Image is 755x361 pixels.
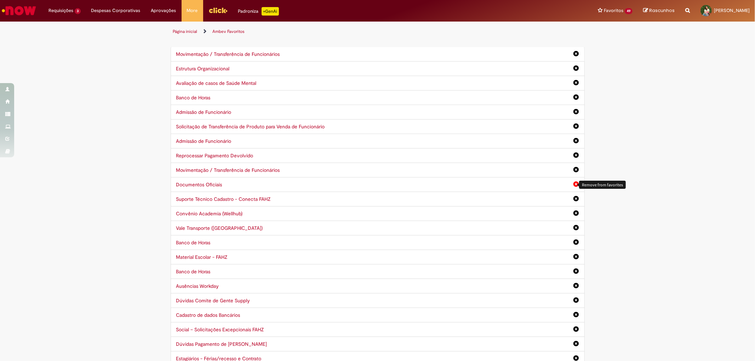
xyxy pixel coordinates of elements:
a: Página inicial [173,29,198,34]
img: ServiceNow [1,4,37,18]
span: 49 [625,8,633,14]
a: Dúvidas Comite de Gente Supply [176,297,250,304]
a: Convênio Academia (Wellhub) [176,210,243,217]
a: Social – Solicitações Excepcionais FAHZ [176,326,264,333]
ul: Trilhas de página [171,25,585,38]
a: Ausências Workday [176,283,219,289]
a: Rascunhos [643,7,675,14]
img: click_logo_yellow_360x200.png [208,5,228,16]
span: More [187,7,198,14]
a: Admissão de Funcionário [176,138,231,144]
a: Movimentação / Transferência de Funcionários [176,167,280,173]
a: Suporte Técnico Cadastro - Conecta FAHZ [176,196,271,202]
span: [PERSON_NAME] [714,7,750,13]
span: Requisições [48,7,73,14]
a: Cadastro de dados Bancários [176,312,240,318]
p: +GenAi [262,7,279,16]
a: Banco de Horas [176,239,211,246]
div: Padroniza [238,7,279,16]
a: Movimentação / Transferência de Funcionários [176,51,280,57]
span: Aprovações [151,7,176,14]
a: Dúvidas Pagamento de [PERSON_NAME] [176,341,267,347]
span: Rascunhos [649,7,675,14]
a: Avaliação de casos de Saúde Mental [176,80,257,86]
a: Documentos Oficiais [176,181,222,188]
a: Estrutura Organizacional [176,65,230,72]
span: Favoritos [604,7,623,14]
a: Admissão de Funcionário [176,109,231,115]
a: Banco de Horas [176,94,211,101]
div: Remove from favorites [579,181,626,189]
span: Despesas Corporativas [91,7,141,14]
span: 3 [75,8,81,14]
a: Material Escolar - FAHZ [176,254,228,260]
a: Solicitação de Transferência de Produto para Venda de Funcionário [176,123,325,130]
a: Vale Transporte ([GEOGRAPHIC_DATA]) [176,225,263,231]
a: Ambev Favoritos [213,29,245,34]
a: Banco de Horas [176,268,211,275]
a: Reprocessar Pagamento Devolvido [176,152,253,159]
